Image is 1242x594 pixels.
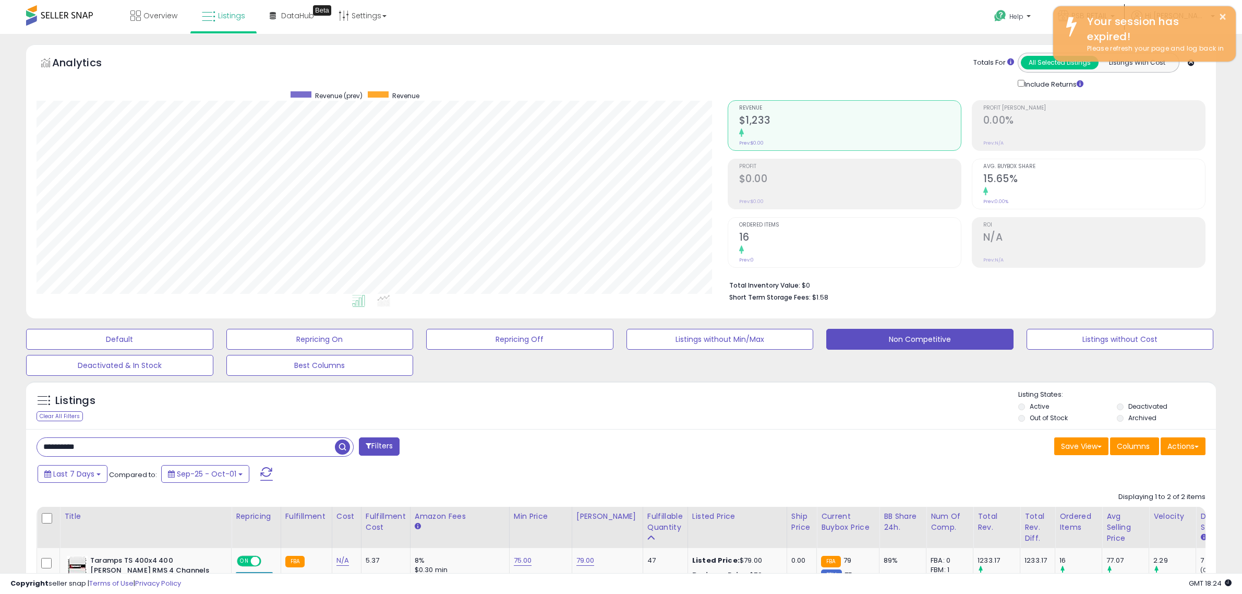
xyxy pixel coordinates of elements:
div: FBM: 1 [931,565,965,575]
span: Help [1009,12,1023,21]
span: 2025-10-13 18:24 GMT [1189,578,1232,588]
a: 75.00 [514,555,532,566]
button: Columns [1110,437,1159,455]
div: Totals For [973,58,1014,68]
a: Privacy Policy [135,578,181,588]
span: DataHub [281,10,314,21]
b: Listed Price: [692,555,740,565]
h2: 0.00% [983,114,1205,128]
div: Cost [336,511,357,522]
a: N/A [336,555,349,566]
div: $0.30 min [415,565,501,575]
button: Sep-25 - Oct-01 [161,465,249,483]
div: Clear All Filters [37,411,83,421]
div: Avg Selling Price [1106,511,1144,544]
button: Listings With Cost [1098,56,1176,69]
small: Days In Stock. [1200,533,1207,542]
b: Total Inventory Value: [729,281,800,290]
div: 16 [1059,556,1102,565]
label: Active [1030,402,1049,411]
span: Revenue (prev) [315,91,363,100]
span: $1.58 [812,292,828,302]
small: Prev: N/A [983,140,1004,146]
h2: 15.65% [983,173,1205,187]
div: 1233.17 [978,556,1020,565]
a: Terms of Use [89,578,134,588]
div: Min Price [514,511,568,522]
strong: Copyright [10,578,49,588]
div: Total Rev. [978,511,1016,533]
div: Tooltip anchor [313,5,331,16]
div: Fulfillment Cost [366,511,406,533]
div: 8% [415,556,501,565]
h2: N/A [983,231,1205,245]
small: Prev: $0.00 [739,140,764,146]
small: Amazon Fees. [415,522,421,531]
div: 47 [647,556,680,565]
span: 79 [843,555,851,565]
span: Ordered Items [739,222,961,228]
div: FBA: 0 [931,556,965,565]
div: $79 [692,571,779,580]
small: FBA [285,556,305,567]
div: 5.37 [366,556,402,565]
div: Displaying 1 to 2 of 2 items [1118,492,1205,502]
button: Listings without Min/Max [626,329,814,350]
div: $79.00 [692,556,779,565]
button: × [1219,10,1227,23]
div: Your session has expired! [1079,14,1228,44]
h5: Listings [55,394,95,408]
div: Win BuyBox [236,572,273,581]
div: 0.00 [791,556,809,565]
div: 77.07 [1106,556,1149,565]
h2: 16 [739,231,961,245]
small: Prev: 0.00% [983,198,1008,205]
span: Sep-25 - Oct-01 [177,469,236,479]
h2: $1,233 [739,114,961,128]
span: Profit [PERSON_NAME] [983,105,1205,111]
span: Profit [739,164,961,170]
div: 1233.17 [1024,556,1047,565]
small: (0%) [1200,566,1215,574]
button: Best Columns [226,355,414,376]
span: Listings [218,10,245,21]
button: Repricing Off [426,329,613,350]
h5: Analytics [52,55,122,73]
button: Non Competitive [826,329,1014,350]
small: FBM [821,569,841,580]
span: Last 7 Days [53,469,94,479]
a: Help [986,2,1041,34]
i: Get Help [994,9,1007,22]
span: Revenue [739,105,961,111]
span: Revenue [392,91,419,100]
div: BB Share 24h. [884,511,922,533]
button: Deactivated & In Stock [26,355,213,376]
button: Listings without Cost [1027,329,1214,350]
span: OFF [260,557,276,566]
li: $0 [729,278,1198,291]
small: Prev: 0 [739,257,754,263]
div: [PERSON_NAME] [576,511,638,522]
div: Repricing [236,511,276,522]
label: Archived [1128,413,1156,422]
div: 89% [884,556,918,565]
div: Include Returns [1010,78,1096,90]
span: Overview [143,10,177,21]
button: Save View [1054,437,1108,455]
span: Avg. Buybox Share [983,164,1205,170]
button: Last 7 Days [38,465,107,483]
small: Prev: N/A [983,257,1004,263]
div: Please refresh your page and log back in [1079,44,1228,54]
div: 2.29 [1153,556,1196,565]
span: ROI [983,222,1205,228]
div: Num of Comp. [931,511,969,533]
small: FBA [821,556,840,567]
div: Days In Stock [1200,511,1238,533]
label: Out of Stock [1030,413,1068,422]
div: Listed Price [692,511,782,522]
button: Actions [1161,437,1205,455]
div: Velocity [1153,511,1191,522]
span: Compared to: [109,470,157,480]
div: Ordered Items [1059,511,1098,533]
div: Title [64,511,227,522]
